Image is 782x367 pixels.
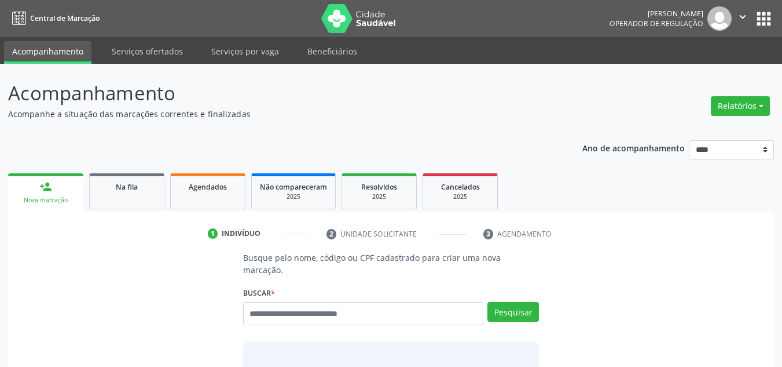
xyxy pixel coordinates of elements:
[222,228,260,239] div: Indivíduo
[350,192,408,201] div: 2025
[243,252,539,276] p: Busque pelo nome, código ou CPF cadastrado para criar uma nova marcação.
[8,108,544,120] p: Acompanhe a situação das marcações correntes e finalizadas
[8,9,100,28] a: Central de Marcação
[116,182,138,192] span: Na fila
[299,41,365,61] a: Beneficiários
[8,79,544,108] p: Acompanhamento
[208,228,218,239] div: 1
[610,9,703,19] div: [PERSON_NAME]
[736,10,749,23] i: 
[361,182,397,192] span: Resolvidos
[30,13,100,23] span: Central de Marcação
[243,284,275,302] label: Buscar
[711,96,770,116] button: Relatórios
[203,41,287,61] a: Serviços por vaga
[582,140,685,155] p: Ano de acompanhamento
[104,41,191,61] a: Serviços ofertados
[610,19,703,28] span: Operador de regulação
[707,6,732,31] img: img
[441,182,480,192] span: Cancelados
[732,6,754,31] button: 
[487,302,539,322] button: Pesquisar
[431,192,489,201] div: 2025
[260,192,327,201] div: 2025
[16,196,75,205] div: Nova marcação
[754,9,774,29] button: apps
[4,41,91,64] a: Acompanhamento
[189,182,227,192] span: Agendados
[260,182,327,192] span: Não compareceram
[39,180,52,193] div: person_add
